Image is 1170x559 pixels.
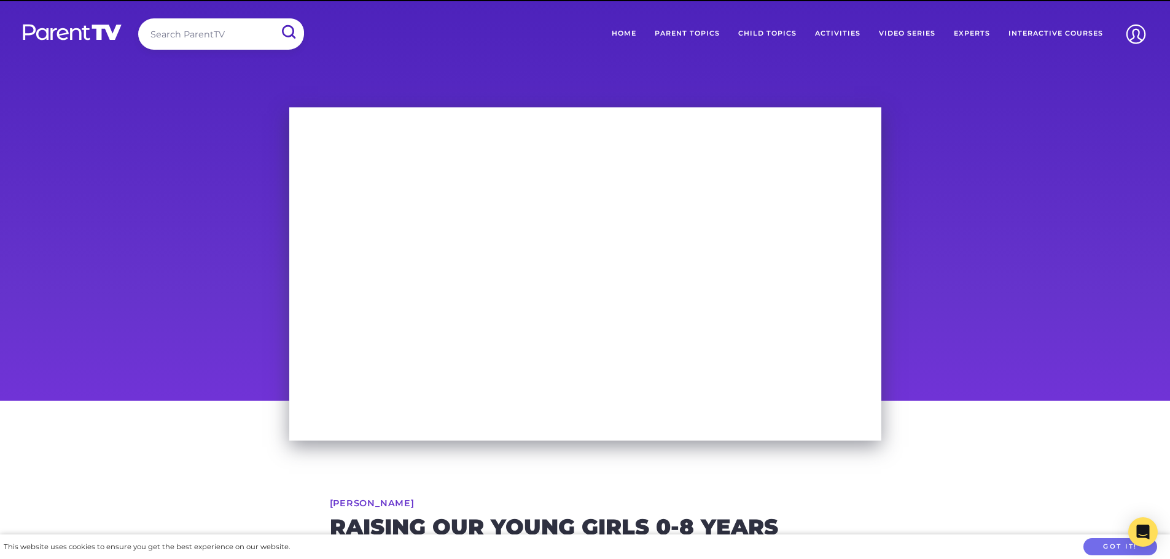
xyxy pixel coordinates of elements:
a: Child Topics [729,18,806,49]
a: Activities [806,18,870,49]
input: Search ParentTV [138,18,304,50]
div: This website uses cookies to ensure you get the best experience on our website. [4,541,290,553]
a: [PERSON_NAME] [330,499,415,507]
div: Open Intercom Messenger [1128,517,1158,547]
a: Experts [945,18,999,49]
a: Video Series [870,18,945,49]
input: Submit [272,18,304,46]
h2: Raising Our Young Girls 0-8 Years Week 1: The emotional world of girls [330,517,841,556]
a: Home [603,18,645,49]
a: Interactive Courses [999,18,1112,49]
a: Parent Topics [645,18,729,49]
button: Got it! [1083,538,1157,556]
img: parenttv-logo-white.4c85aaf.svg [21,23,123,41]
img: Account [1120,18,1152,50]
